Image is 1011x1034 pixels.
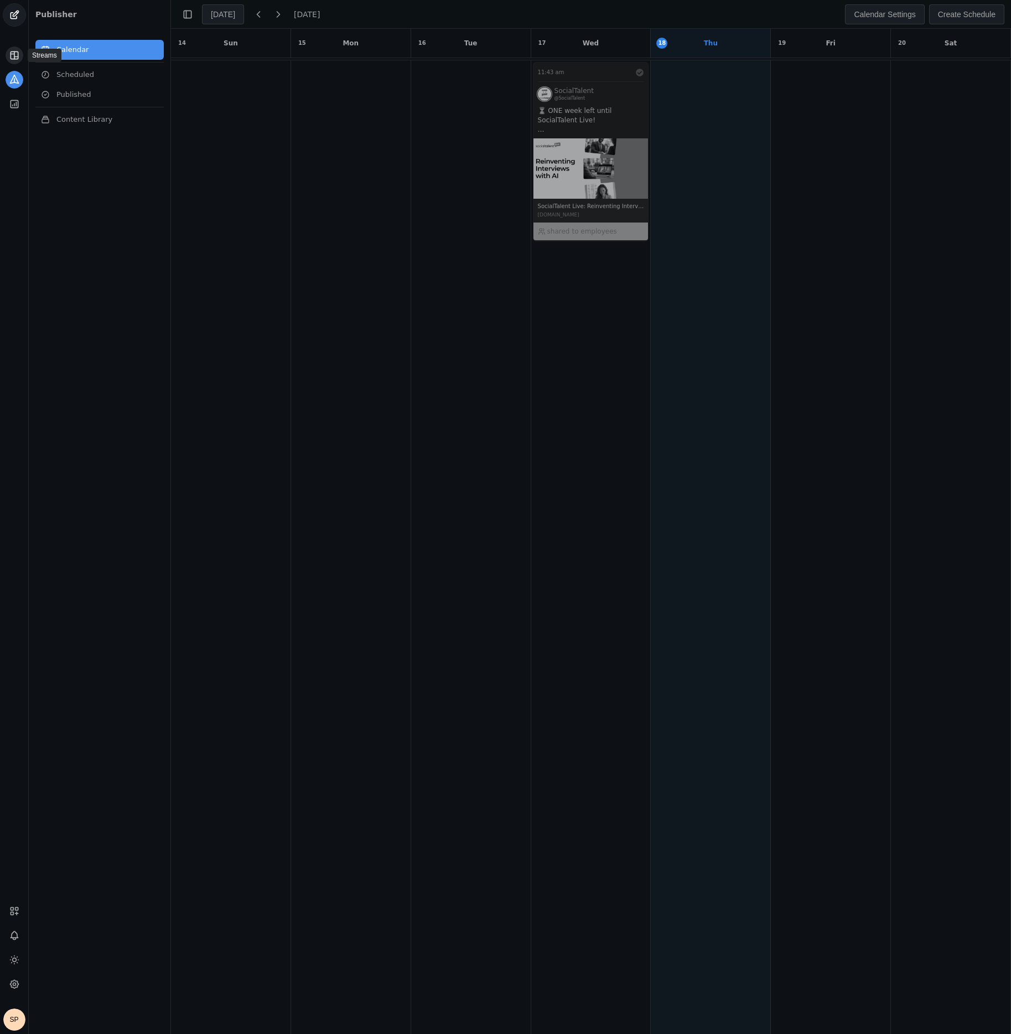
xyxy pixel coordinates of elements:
[177,38,188,49] div: 14
[297,38,308,49] div: 15
[224,38,238,49] div: Sun
[28,49,61,62] div: Streams
[845,4,924,24] button: Calendar Settings
[211,9,235,20] div: [DATE]
[35,85,164,105] a: Published
[583,38,599,49] div: Wed
[35,40,164,60] a: Calendar
[854,9,915,20] span: Calendar Settings
[656,38,667,49] div: 18
[417,38,428,49] div: 16
[537,38,548,49] div: 17
[938,9,996,20] span: Create Schedule
[704,38,718,49] div: Thu
[35,110,164,130] a: Content Library
[464,38,478,49] div: Tue
[945,38,957,49] div: Sat
[826,38,835,49] div: Fri
[776,38,787,49] div: 19
[294,9,320,20] div: [DATE]
[929,4,1004,24] button: Create Schedule
[202,4,244,24] button: [DATE]
[35,65,164,85] a: Scheduled
[896,38,908,49] div: 20
[343,38,359,49] div: Mon
[3,1009,25,1031] button: SP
